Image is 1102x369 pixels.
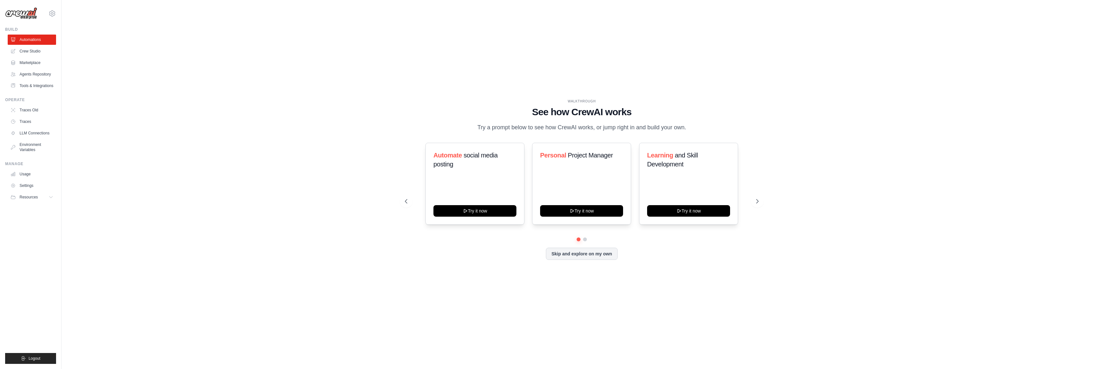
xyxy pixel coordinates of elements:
button: Skip and explore on my own [546,248,617,260]
button: Try it now [433,205,516,217]
a: Environment Variables [8,140,56,155]
span: Personal [540,152,566,159]
span: Resources [20,195,38,200]
a: Agents Repository [8,69,56,79]
button: Try it now [647,205,730,217]
a: Settings [8,180,56,191]
span: Automate [433,152,462,159]
span: Project Manager [568,152,613,159]
span: Logout [29,356,40,361]
a: Crew Studio [8,46,56,56]
button: Try it now [540,205,623,217]
a: Automations [8,35,56,45]
button: Resources [8,192,56,202]
p: Try a prompt below to see how CrewAI works, or jump right in and build your own. [474,123,689,132]
span: and Skill Development [647,152,698,168]
a: LLM Connections [8,128,56,138]
a: Traces [8,116,56,127]
div: WALKTHROUGH [405,99,759,104]
button: Logout [5,353,56,364]
div: Operate [5,97,56,102]
span: Learning [647,152,673,159]
a: Usage [8,169,56,179]
img: Logo [5,7,37,20]
a: Marketplace [8,58,56,68]
div: Build [5,27,56,32]
div: Manage [5,161,56,166]
span: social media posting [433,152,498,168]
a: Tools & Integrations [8,81,56,91]
h1: See how CrewAI works [405,106,759,118]
a: Traces Old [8,105,56,115]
